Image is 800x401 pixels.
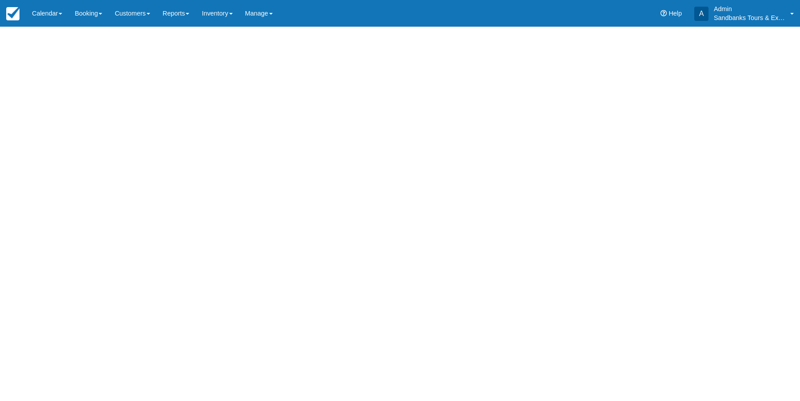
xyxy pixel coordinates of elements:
p: Sandbanks Tours & Experiences [714,13,785,22]
div: A [694,7,708,21]
p: Admin [714,4,785,13]
img: checkfront-main-nav-mini-logo.png [6,7,20,20]
i: Help [661,10,667,16]
span: Help [669,10,682,17]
